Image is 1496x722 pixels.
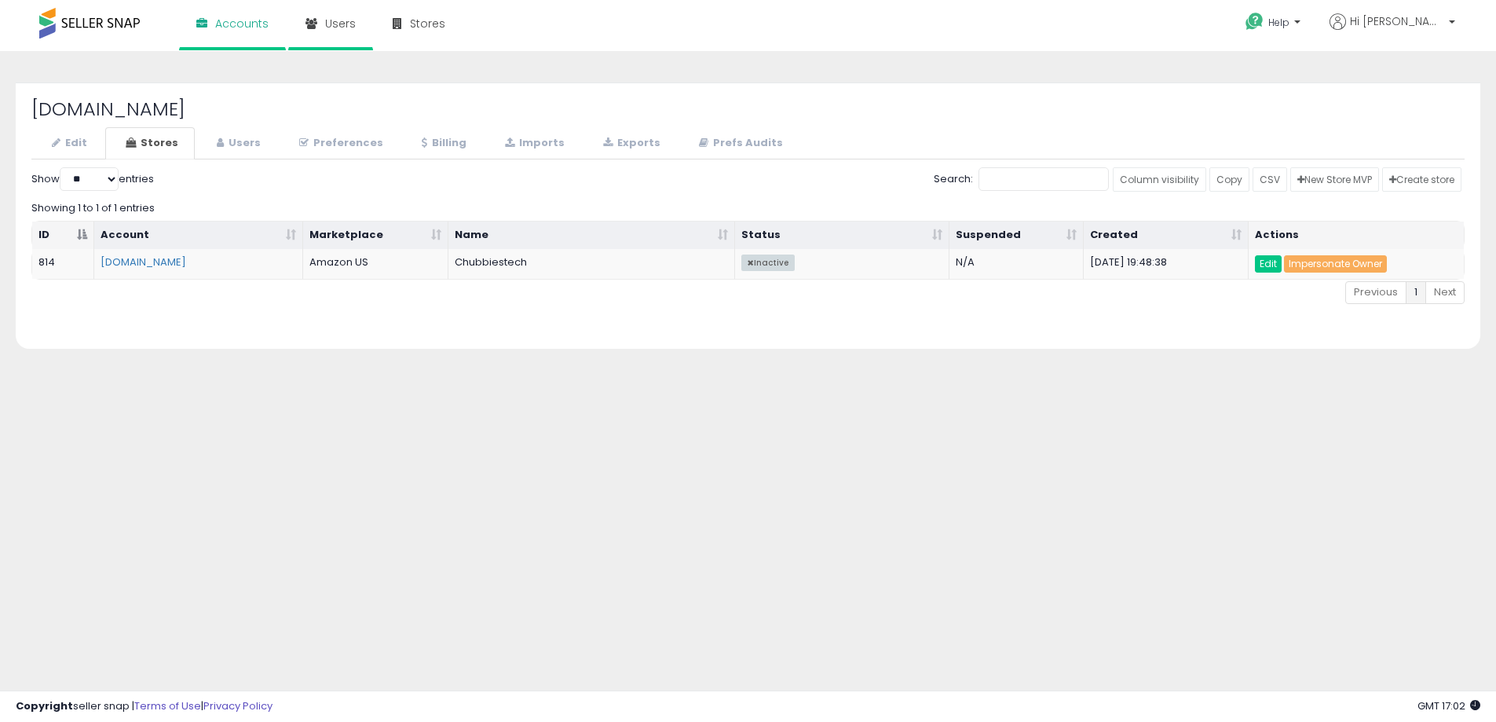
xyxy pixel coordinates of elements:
span: Hi [PERSON_NAME] [1350,13,1444,29]
a: Privacy Policy [203,698,272,713]
td: 814 [32,249,94,279]
th: Name: activate to sort column ascending [448,222,735,250]
span: CSV [1260,173,1280,186]
a: Exports [583,127,677,159]
th: Actions [1249,222,1464,250]
a: Imports [485,127,581,159]
h2: [DOMAIN_NAME] [31,99,1465,119]
a: [DOMAIN_NAME] [101,255,186,269]
th: Created: activate to sort column ascending [1084,222,1249,250]
label: Search: [934,167,1109,191]
a: Terms of Use [134,698,201,713]
span: Column visibility [1120,173,1199,186]
span: Copy [1216,173,1242,186]
a: Previous [1345,281,1406,304]
a: Users [196,127,277,159]
label: Show entries [31,167,154,191]
span: Inactive [741,255,795,271]
td: Chubbiestech [448,249,735,279]
span: Users [325,16,356,31]
strong: Copyright [16,698,73,713]
td: [DATE] 19:48:38 [1084,249,1249,279]
a: 1 [1406,281,1426,304]
th: Marketplace: activate to sort column ascending [303,222,448,250]
th: Status: activate to sort column ascending [735,222,949,250]
span: Create store [1389,173,1454,186]
a: Impersonate Owner [1284,255,1387,273]
a: Preferences [279,127,400,159]
a: Create store [1382,167,1461,192]
td: Amazon US [303,249,448,279]
span: New Store MVP [1297,173,1372,186]
a: Stores [105,127,195,159]
span: 2025-10-13 17:02 GMT [1417,698,1480,713]
span: Stores [410,16,445,31]
th: Suspended: activate to sort column ascending [949,222,1083,250]
a: Hi [PERSON_NAME] [1330,13,1455,49]
div: seller snap | | [16,699,272,714]
i: Get Help [1245,12,1264,31]
a: Edit [31,127,104,159]
a: New Store MVP [1290,167,1379,192]
select: Showentries [60,167,119,191]
div: Showing 1 to 1 of 1 entries [31,195,1465,216]
a: Copy [1209,167,1249,192]
a: Edit [1255,255,1282,273]
span: Help [1268,16,1289,29]
span: Accounts [215,16,269,31]
th: Account: activate to sort column ascending [94,222,303,250]
td: N/A [949,249,1083,279]
a: Column visibility [1113,167,1206,192]
a: CSV [1253,167,1287,192]
a: Billing [401,127,483,159]
a: Prefs Audits [679,127,799,159]
th: ID: activate to sort column descending [32,222,94,250]
input: Search: [978,167,1109,191]
a: Next [1425,281,1465,304]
